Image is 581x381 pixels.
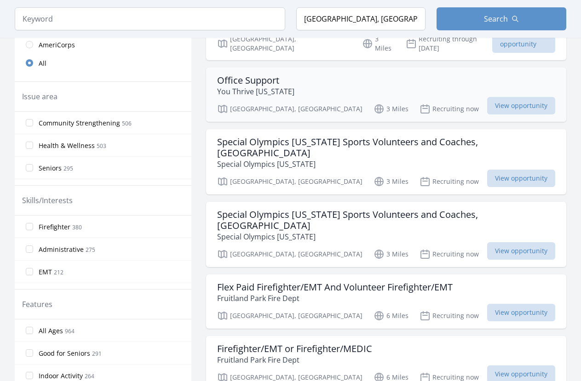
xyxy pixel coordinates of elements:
span: 275 [86,246,95,254]
span: All [39,59,46,68]
span: Search [484,13,508,24]
p: Recruiting now [420,249,479,260]
span: 295 [63,165,73,172]
span: Seniors [39,164,62,173]
p: 6 Miles [374,310,408,321]
span: 212 [54,268,63,276]
input: Community Strengthening 506 [26,119,33,126]
span: 380 [72,223,82,231]
span: Good for Seniors [39,349,90,358]
p: Special Olympics [US_STATE] [217,159,555,170]
p: Recruiting now [420,176,479,187]
input: Health & Wellness 503 [26,142,33,149]
p: 3 Miles [374,103,408,114]
span: View opportunity [487,242,555,260]
button: Search [437,7,566,30]
p: You Thrive [US_STATE] [217,86,294,97]
a: Special Olympics [US_STATE] Sports Volunteers and Coaches, [GEOGRAPHIC_DATA] Special Olympics [US... [206,202,566,267]
p: [GEOGRAPHIC_DATA], [GEOGRAPHIC_DATA] [217,310,362,321]
p: Special Olympics [US_STATE] [217,231,555,242]
p: Recruiting now [420,310,479,321]
input: Administrative 275 [26,245,33,253]
p: Fruitland Park Fire Dept [217,354,372,365]
span: 964 [65,327,75,335]
h3: Special Olympics [US_STATE] Sports Volunteers and Coaches, [GEOGRAPHIC_DATA] [217,136,555,159]
p: [GEOGRAPHIC_DATA], [GEOGRAPHIC_DATA] [217,249,362,260]
input: All Ages 964 [26,327,33,334]
a: Office Support You Thrive [US_STATE] [GEOGRAPHIC_DATA], [GEOGRAPHIC_DATA] 3 Miles Recruiting now ... [206,68,566,122]
input: Keyword [15,7,285,30]
span: Indoor Activity [39,371,83,381]
legend: Features [22,299,52,310]
span: AmeriCorps [39,40,75,50]
span: All Ages [39,326,63,336]
span: View opportunity [492,26,555,53]
p: [GEOGRAPHIC_DATA], [GEOGRAPHIC_DATA] [217,103,362,114]
span: Community Strengthening [39,119,120,128]
h3: Flex Paid Firefighter/EMT And Volunteer Firefighter/EMT [217,282,453,293]
p: Recruiting now [420,103,479,114]
span: 506 [122,119,132,127]
a: Flex Paid Firefighter/EMT And Volunteer Firefighter/EMT Fruitland Park Fire Dept [GEOGRAPHIC_DATA... [206,274,566,329]
input: Firefighter 380 [26,223,33,230]
p: 3 Miles [374,249,408,260]
h3: Firefighter/EMT or Firefighter/MEDIC [217,343,372,354]
span: View opportunity [487,97,555,114]
span: View opportunity [487,170,555,187]
span: EMT [39,267,52,277]
a: All [15,54,191,72]
legend: Skills/Interests [22,195,73,206]
a: Special Olympics [US_STATE] Sports Volunteers and Coaches, [GEOGRAPHIC_DATA] Special Olympics [US... [206,129,566,194]
span: Firefighter [39,222,70,232]
p: 3 Miles [374,176,408,187]
span: Administrative [39,245,84,254]
p: 3 Miles [362,34,394,53]
input: Good for Seniors 291 [26,349,33,357]
span: 264 [85,372,94,380]
a: AmeriCorps [15,35,191,54]
p: Recruiting through [DATE] [406,34,492,53]
input: Indoor Activity 264 [26,372,33,379]
input: Seniors 295 [26,164,33,171]
legend: Issue area [22,91,58,102]
p: [GEOGRAPHIC_DATA], [GEOGRAPHIC_DATA] [217,34,351,53]
h3: Office Support [217,75,294,86]
span: View opportunity [487,304,555,321]
p: [GEOGRAPHIC_DATA], [GEOGRAPHIC_DATA] [217,176,362,187]
h3: Special Olympics [US_STATE] Sports Volunteers and Coaches, [GEOGRAPHIC_DATA] [217,209,555,231]
span: 291 [92,350,102,358]
input: Location [296,7,426,30]
p: Fruitland Park Fire Dept [217,293,453,304]
span: 503 [97,142,106,150]
span: Health & Wellness [39,141,95,150]
input: EMT 212 [26,268,33,275]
